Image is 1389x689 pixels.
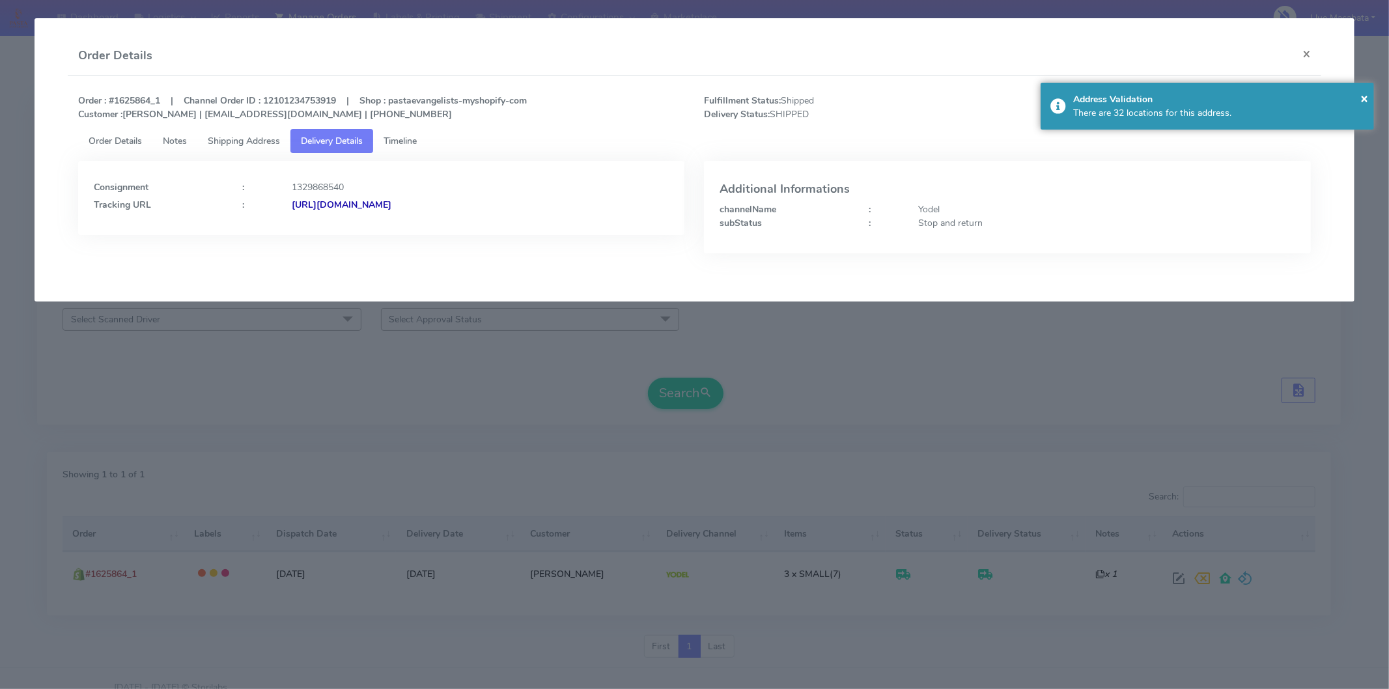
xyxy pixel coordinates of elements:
[282,180,679,194] div: 1329868540
[78,129,1311,153] ul: Tabs
[208,135,280,147] span: Shipping Address
[78,108,122,120] strong: Customer :
[704,108,770,120] strong: Delivery Status:
[301,135,363,147] span: Delivery Details
[1073,92,1364,106] div: Address Validation
[694,94,1007,121] span: Shipped SHIPPED
[908,203,1305,216] div: Yodel
[78,47,152,64] h4: Order Details
[292,199,391,211] strong: [URL][DOMAIN_NAME]
[1073,106,1364,120] div: There are 32 locations for this address.
[720,203,776,216] strong: channelName
[1292,36,1321,71] button: Close
[704,94,781,107] strong: Fulfillment Status:
[242,181,244,193] strong: :
[720,183,1295,196] h4: Additional Informations
[1360,89,1368,108] button: Close
[908,216,1305,230] div: Stop and return
[384,135,417,147] span: Timeline
[94,181,148,193] strong: Consignment
[242,199,244,211] strong: :
[720,217,762,229] strong: subStatus
[94,199,151,211] strong: Tracking URL
[89,135,142,147] span: Order Details
[163,135,187,147] span: Notes
[869,203,871,216] strong: :
[78,94,527,120] strong: Order : #1625864_1 | Channel Order ID : 12101234753919 | Shop : pastaevangelists-myshopify-com [P...
[1360,89,1368,107] span: ×
[869,217,871,229] strong: :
